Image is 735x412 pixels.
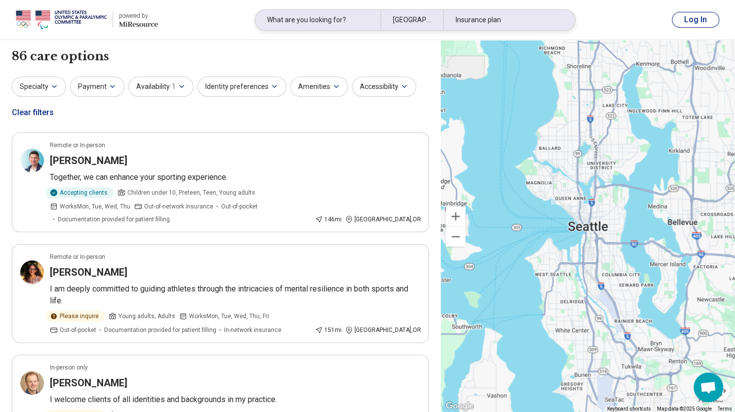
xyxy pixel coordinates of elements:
[315,326,341,334] div: 151 mi
[16,8,107,32] img: USOPC
[446,206,465,226] button: Zoom in
[50,363,88,372] p: In-person only
[104,326,216,334] span: Documentation provided for patient filling
[657,406,712,412] span: Map data ©2025 Google
[58,215,170,224] span: Documentation provided for patient filling
[70,77,124,97] button: Payment
[189,312,269,321] span: Works Mon, Tue, Wed, Thu, Fri
[12,48,109,65] h1: 86 care options
[50,141,105,150] p: Remote or In-person
[224,326,281,334] span: In-network insurance
[50,394,421,406] p: I welcome clients of all identities and backgrounds in my practice.
[172,82,176,92] span: 1
[12,101,54,124] div: Clear filters
[50,171,421,183] p: Together, we can enhance your sporting experience.
[118,312,175,321] span: Young adults, Adults
[12,77,66,97] button: Specialty
[718,406,732,412] a: Terms (opens in new tab)
[50,283,421,307] p: I am deeply committed to guiding athletes through the intricacies of mental resilience in both sp...
[197,77,286,97] button: Identity preferences
[50,252,105,261] p: Remote or In-person
[352,77,416,97] button: Accessibility
[694,372,723,402] a: Open chat
[16,8,158,32] a: USOPCpowered by
[315,215,341,224] div: 146 mi
[50,376,127,390] h3: [PERSON_NAME]
[119,11,158,20] div: powered by
[60,326,96,334] span: Out-of-pocket
[144,202,213,211] span: Out-of-network insurance
[446,227,465,247] button: Zoom out
[221,202,258,211] span: Out-of-pocket
[46,311,105,322] div: Please inquire
[127,188,255,197] span: Children under 10, Preteen, Teen, Young adults
[381,10,443,30] div: [GEOGRAPHIC_DATA], [GEOGRAPHIC_DATA]
[345,326,421,334] div: [GEOGRAPHIC_DATA] , OR
[128,77,193,97] button: Availability1
[60,202,130,211] span: Works Mon, Tue, Wed, Thu
[46,187,114,198] div: Accepting clients
[672,12,719,28] button: Log In
[50,154,127,167] h3: [PERSON_NAME]
[50,265,127,279] h3: [PERSON_NAME]
[345,215,421,224] div: [GEOGRAPHIC_DATA] , OR
[443,10,569,30] div: Insurance plan
[255,10,381,30] div: What are you looking for?
[290,77,348,97] button: Amenities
